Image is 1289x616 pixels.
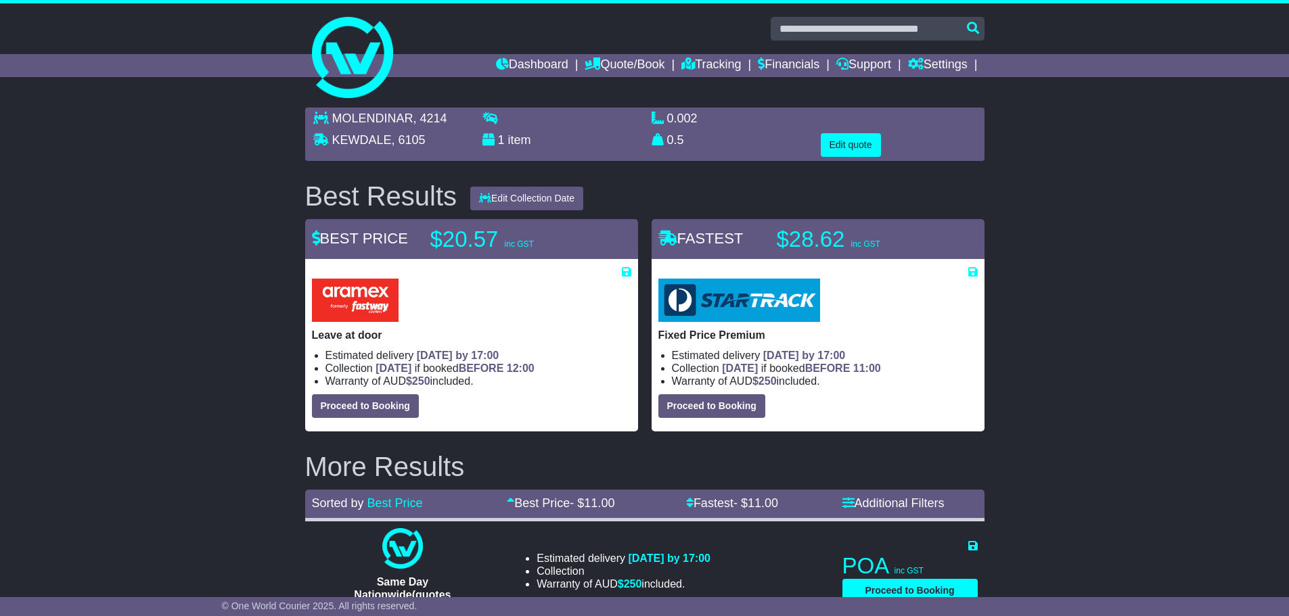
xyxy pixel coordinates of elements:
a: Tracking [681,54,741,77]
span: , 6105 [392,133,426,147]
span: 0.002 [667,112,698,125]
a: Best Price- $11.00 [507,496,614,510]
img: One World Courier: Same Day Nationwide(quotes take 0.5-1 hour) [382,528,423,569]
span: 1 [498,133,505,147]
span: - $ [570,496,614,510]
button: Edit Collection Date [470,187,583,210]
span: if booked [376,362,534,374]
li: Estimated delivery [672,349,978,362]
img: StarTrack: Fixed Price Premium [658,279,820,322]
span: MOLENDINAR [332,112,413,125]
span: KEWDALE [332,133,392,147]
li: Estimated delivery [325,349,631,362]
a: Best Price [367,496,423,510]
a: Dashboard [496,54,568,77]
a: Settings [908,54,968,77]
button: Edit quote [821,133,881,157]
a: Financials [758,54,819,77]
span: 250 [759,375,777,387]
p: $28.62 [777,226,946,253]
div: Best Results [298,181,464,211]
li: Collection [537,565,710,577]
span: © One World Courier 2025. All rights reserved. [222,600,417,611]
span: [DATE] [722,362,758,374]
span: inc GST [505,239,534,249]
span: $ [406,375,430,387]
a: Support [836,54,891,77]
a: Additional Filters [842,496,945,510]
span: inc GST [851,239,880,249]
span: - $ [733,496,778,510]
li: Collection [672,362,978,375]
a: Quote/Book [585,54,664,77]
span: BEFORE [805,362,851,374]
li: Warranty of AUD included. [672,375,978,387]
p: Leave at door [312,329,631,341]
span: [DATE] by 17:00 [763,350,846,361]
span: if booked [722,362,880,374]
a: Fastest- $11.00 [686,496,778,510]
span: 0.5 [667,133,684,147]
span: $ [618,578,642,590]
li: Warranty of AUD included. [537,577,710,590]
li: Warranty of AUD included. [325,375,631,387]
span: [DATE] [376,362,411,374]
span: item [508,133,531,147]
img: Aramex: Leave at door [312,279,399,322]
span: Sorted by [312,496,364,510]
span: 11.00 [584,496,614,510]
li: Estimated delivery [537,552,710,565]
span: BEFORE [459,362,504,374]
span: 250 [624,578,642,590]
span: 11:00 [853,362,881,374]
span: inc GST [895,566,924,575]
button: Proceed to Booking [658,394,765,418]
li: Collection [325,362,631,375]
p: $20.57 [430,226,600,253]
span: 12:00 [507,362,535,374]
p: Fixed Price Premium [658,329,978,341]
span: Same Day Nationwide(quotes take 0.5-1 hour) [354,576,451,613]
span: [DATE] by 17:00 [628,552,710,564]
button: Proceed to Booking [312,394,419,418]
button: Proceed to Booking [842,579,978,602]
span: BEST PRICE [312,230,408,247]
span: , 4214 [413,112,447,125]
p: POA [842,552,978,579]
h2: More Results [305,452,985,481]
span: FASTEST [658,230,744,247]
span: 250 [412,375,430,387]
span: [DATE] by 17:00 [417,350,499,361]
span: $ [752,375,777,387]
span: 11.00 [748,496,778,510]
